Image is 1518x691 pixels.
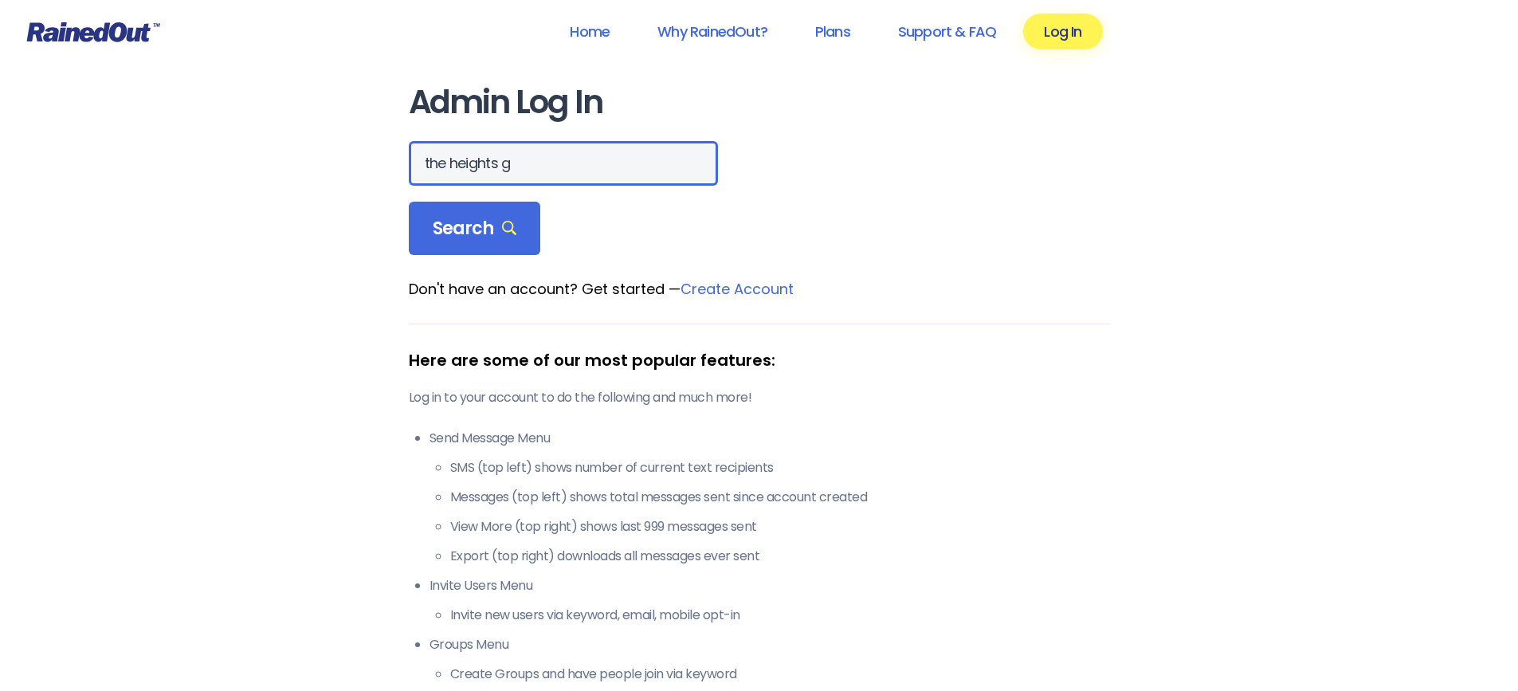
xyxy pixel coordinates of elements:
a: Log In [1023,14,1102,49]
li: Export (top right) downloads all messages ever sent [450,547,1110,566]
div: Search [409,202,541,256]
a: Create Account [681,279,794,299]
p: Log in to your account to do the following and much more! [409,388,1110,407]
a: Home [549,14,630,49]
li: View More (top right) shows last 999 messages sent [450,517,1110,536]
li: Invite Users Menu [430,576,1110,625]
h1: Admin Log In [409,84,1110,120]
div: Here are some of our most popular features: [409,348,1110,372]
li: Send Message Menu [430,429,1110,566]
span: Search [433,218,517,240]
a: Plans [794,14,871,49]
li: Messages (top left) shows total messages sent since account created [450,488,1110,507]
li: Invite new users via keyword, email, mobile opt-in [450,606,1110,625]
li: Create Groups and have people join via keyword [450,665,1110,684]
li: Groups Menu [430,635,1110,684]
a: Support & FAQ [877,14,1017,49]
a: Why RainedOut? [637,14,788,49]
li: SMS (top left) shows number of current text recipients [450,458,1110,477]
input: Search Orgs… [409,141,718,186]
